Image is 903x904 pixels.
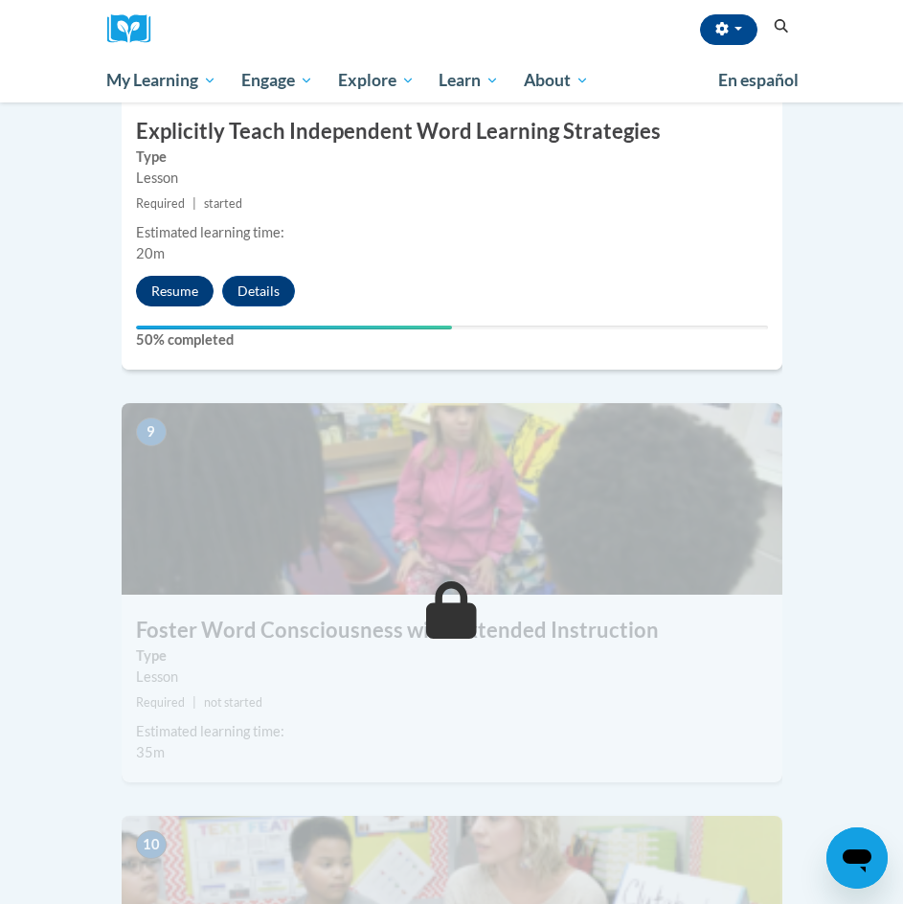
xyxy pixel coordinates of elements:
[136,276,214,306] button: Resume
[136,645,768,667] label: Type
[222,276,295,306] button: Details
[192,196,196,211] span: |
[338,69,415,92] span: Explore
[204,196,242,211] span: started
[122,117,782,147] h3: Explicitly Teach Independent Word Learning Strategies
[136,326,452,329] div: Your progress
[192,695,196,710] span: |
[326,58,427,102] a: Explore
[107,14,165,44] img: Logo brand
[229,58,326,102] a: Engage
[136,744,165,760] span: 35m
[241,69,313,92] span: Engage
[95,58,230,102] a: My Learning
[93,58,811,102] div: Main menu
[136,245,165,261] span: 20m
[439,69,499,92] span: Learn
[136,418,167,446] span: 9
[767,15,796,38] button: Search
[524,69,589,92] span: About
[136,168,768,189] div: Lesson
[136,196,185,211] span: Required
[204,695,262,710] span: not started
[136,830,167,859] span: 10
[136,721,768,742] div: Estimated learning time:
[718,70,799,90] span: En español
[122,616,782,645] h3: Foster Word Consciousness with Extended Instruction
[136,695,185,710] span: Required
[826,827,888,889] iframe: Button to launch messaging window
[136,329,768,350] label: 50% completed
[136,667,768,688] div: Lesson
[122,403,782,595] img: Course Image
[426,58,511,102] a: Learn
[511,58,601,102] a: About
[706,60,811,101] a: En español
[106,69,216,92] span: My Learning
[107,14,165,44] a: Cox Campus
[136,147,768,168] label: Type
[700,14,757,45] button: Account Settings
[136,222,768,243] div: Estimated learning time:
